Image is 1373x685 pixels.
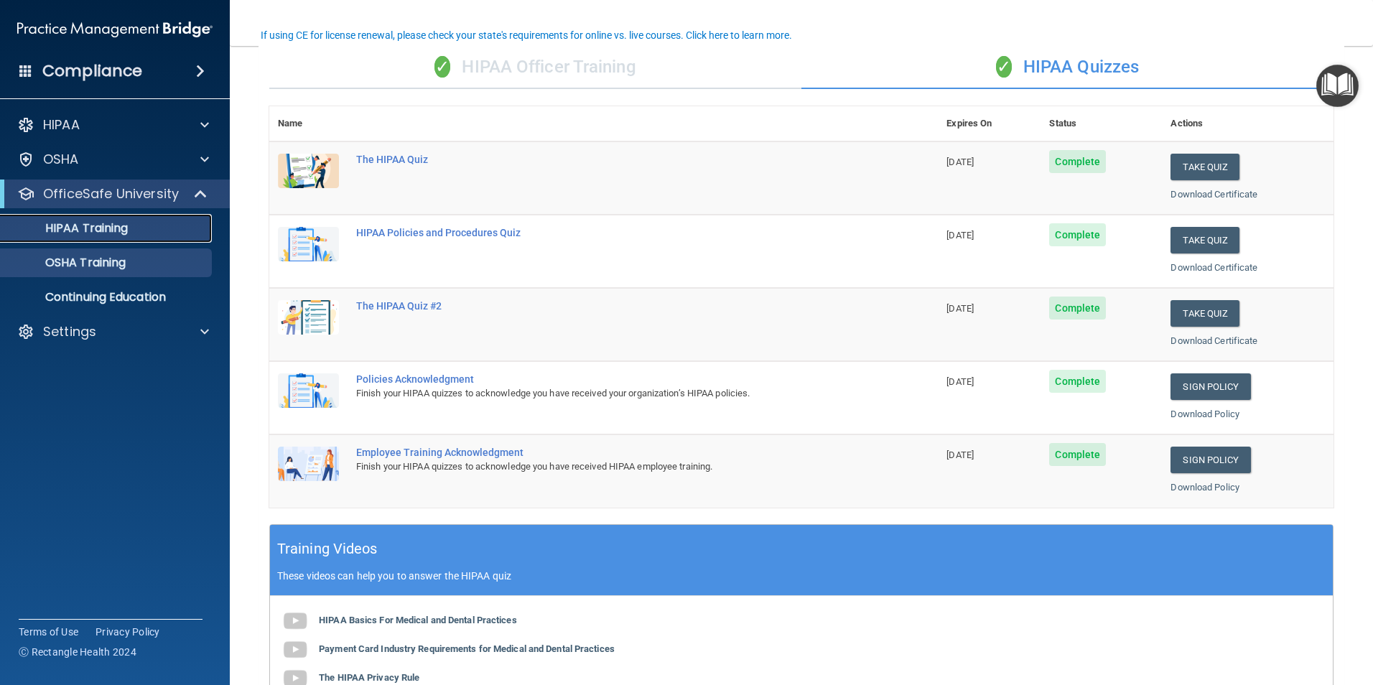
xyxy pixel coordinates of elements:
[356,373,866,385] div: Policies Acknowledgment
[1316,65,1359,107] button: Open Resource Center
[1170,373,1250,400] a: Sign Policy
[17,185,208,202] a: OfficeSafe University
[356,227,866,238] div: HIPAA Policies and Procedures Quiz
[43,185,179,202] p: OfficeSafe University
[1170,262,1257,273] a: Download Certificate
[269,46,801,89] div: HIPAA Officer Training
[1170,227,1239,253] button: Take Quiz
[43,151,79,168] p: OSHA
[1170,335,1257,346] a: Download Certificate
[319,643,615,654] b: Payment Card Industry Requirements for Medical and Dental Practices
[946,157,974,167] span: [DATE]
[17,151,209,168] a: OSHA
[1170,482,1239,493] a: Download Policy
[42,61,142,81] h4: Compliance
[9,256,126,270] p: OSHA Training
[1170,189,1257,200] a: Download Certificate
[1041,106,1162,141] th: Status
[1170,447,1250,473] a: Sign Policy
[1049,443,1106,466] span: Complete
[356,385,866,402] div: Finish your HIPAA quizzes to acknowledge you have received your organization’s HIPAA policies.
[946,303,974,314] span: [DATE]
[9,290,205,304] p: Continuing Education
[938,106,1041,141] th: Expires On
[269,106,348,141] th: Name
[356,154,866,165] div: The HIPAA Quiz
[277,536,378,561] h5: Training Videos
[261,30,792,40] div: If using CE for license renewal, please check your state's requirements for online vs. live cours...
[277,570,1326,582] p: These videos can help you to answer the HIPAA quiz
[996,56,1012,78] span: ✓
[1170,154,1239,180] button: Take Quiz
[1170,300,1239,327] button: Take Quiz
[801,46,1334,89] div: HIPAA Quizzes
[43,116,80,134] p: HIPAA
[319,672,419,683] b: The HIPAA Privacy Rule
[43,323,96,340] p: Settings
[281,607,309,635] img: gray_youtube_icon.38fcd6cc.png
[17,15,213,44] img: PMB logo
[1049,223,1106,246] span: Complete
[281,635,309,664] img: gray_youtube_icon.38fcd6cc.png
[17,116,209,134] a: HIPAA
[96,625,160,639] a: Privacy Policy
[946,449,974,460] span: [DATE]
[9,221,128,236] p: HIPAA Training
[1170,409,1239,419] a: Download Policy
[356,458,866,475] div: Finish your HIPAA quizzes to acknowledge you have received HIPAA employee training.
[946,376,974,387] span: [DATE]
[319,615,517,625] b: HIPAA Basics For Medical and Dental Practices
[1049,150,1106,173] span: Complete
[1049,297,1106,320] span: Complete
[356,300,866,312] div: The HIPAA Quiz #2
[259,28,794,42] button: If using CE for license renewal, please check your state's requirements for online vs. live cours...
[19,645,136,659] span: Ⓒ Rectangle Health 2024
[1162,106,1334,141] th: Actions
[946,230,974,241] span: [DATE]
[19,625,78,639] a: Terms of Use
[434,56,450,78] span: ✓
[17,323,209,340] a: Settings
[356,447,866,458] div: Employee Training Acknowledgment
[1049,370,1106,393] span: Complete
